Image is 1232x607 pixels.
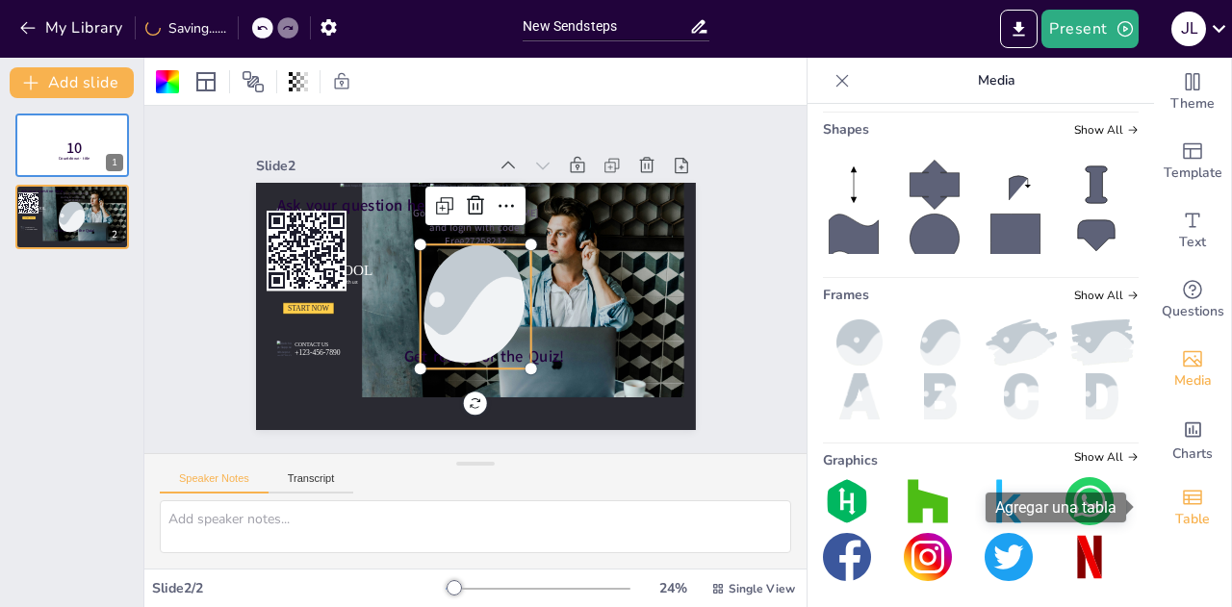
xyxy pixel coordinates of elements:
img: graphic [823,533,871,581]
div: 24 % [650,579,696,597]
img: oval.png [904,319,977,366]
div: 2 [15,185,129,248]
img: graphic [904,477,952,525]
font: Agregar una tabla [995,498,1116,517]
img: graphic [823,477,871,525]
span: CONTACT US [295,341,328,347]
div: Change the overall theme [1154,58,1231,127]
div: 1 [106,154,123,171]
span: DESIGN TOOL [21,206,46,210]
img: a.png [823,373,896,419]
span: Show all [1074,289,1139,302]
span: Get ready for the Quiz! [403,345,563,367]
span: Show all [1074,450,1139,464]
span: Countdown - title [59,156,90,162]
span: Table [1175,509,1210,530]
img: graphic [1065,533,1114,581]
span: Position [242,70,265,93]
span: Theme [1170,93,1215,114]
button: J L [1171,10,1206,48]
span: Template [1164,163,1222,184]
img: d.png [1065,373,1139,419]
button: Present [1041,10,1138,48]
div: Add images, graphics, shapes or video [1154,335,1231,404]
div: Add a table [1154,473,1231,543]
div: Add text boxes [1154,196,1231,266]
div: 1 [15,114,129,177]
button: Export to PowerPoint [1000,10,1038,48]
span: Ask your question here... [21,189,66,194]
span: Go to [URL][DOMAIN_NAME] and login with code: Free27258212 [56,191,89,202]
button: Speaker Notes [160,472,269,493]
img: paint2.png [985,319,1058,366]
img: graphic [985,477,1033,525]
div: J L [1171,12,1206,46]
img: paint.png [1065,319,1139,366]
input: Insert title [523,13,688,40]
span: 10 [66,138,82,159]
span: Text [1179,232,1206,253]
img: graphic [1065,477,1114,525]
div: Add ready made slides [1154,127,1231,196]
button: Transcript [269,472,354,493]
span: DESIGN TOOL [276,262,372,278]
span: Increase your business quickly with us [276,278,357,285]
span: START NOW [24,216,35,218]
div: Slide 2 [256,157,488,175]
div: Add charts and graphs [1154,404,1231,473]
span: Charts [1172,443,1213,465]
div: Get real-time input from your audience [1154,266,1231,335]
p: Media [858,58,1135,104]
button: My Library [14,13,131,43]
span: Show all [1074,123,1139,137]
img: graphic [904,533,952,581]
span: Graphics [823,451,878,469]
span: START NOW [288,304,329,313]
img: b.png [904,373,977,419]
span: +123-456-7890 [25,228,37,230]
button: Add slide [10,67,134,98]
span: Get ready for the Quiz! [54,227,95,233]
span: Single View [729,581,795,596]
span: Frames [823,286,869,304]
span: Shapes [823,120,869,139]
div: Saving...... [145,19,226,38]
div: Layout [191,66,221,97]
span: Questions [1162,301,1224,322]
div: 2 [106,226,123,243]
div: Slide 2 / 2 [152,579,446,597]
img: ball.png [823,319,896,366]
img: c.png [985,373,1058,419]
span: Media [1174,370,1212,392]
span: +123-456-7890 [295,348,340,357]
span: Increase your business quickly with us [21,210,42,212]
span: Go to [URL][DOMAIN_NAME] and login with code: Free27258212 [413,206,539,248]
img: graphic [985,533,1033,581]
span: CONTACT US [25,226,34,228]
span: Ask your question here... [276,194,449,215]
